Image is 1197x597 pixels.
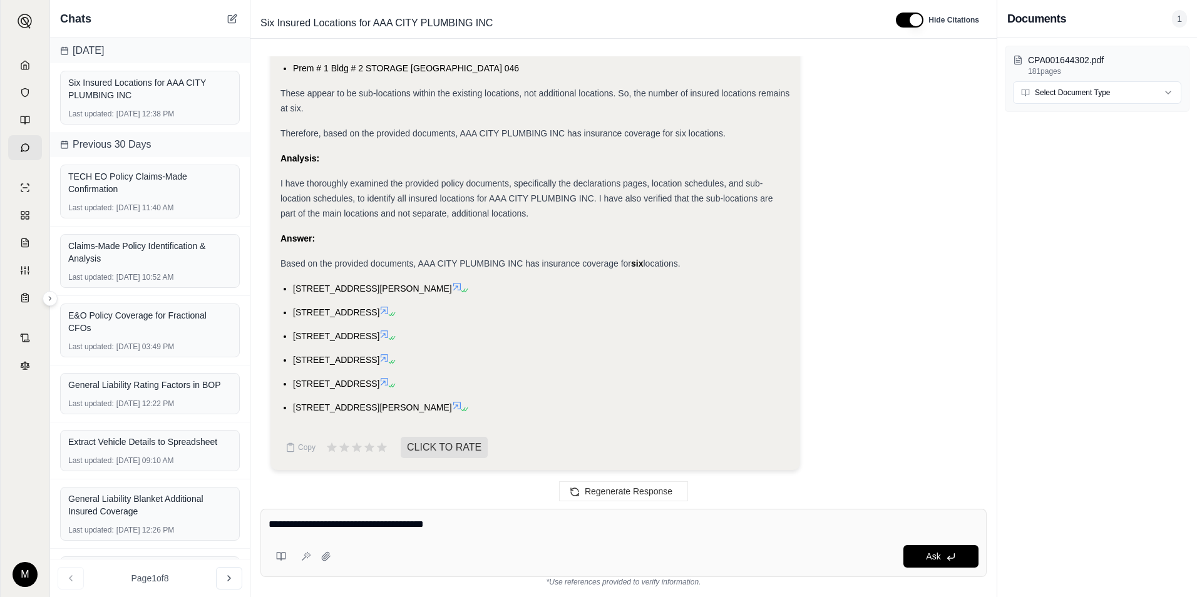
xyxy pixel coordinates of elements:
[8,80,42,105] a: Documents Vault
[8,230,42,255] a: Claim Coverage
[293,355,379,365] span: [STREET_ADDRESS]
[8,285,42,310] a: Coverage Table
[280,88,789,113] span: These appear to be sub-locations within the existing locations, not additional locations. So, the...
[559,481,688,501] button: Regenerate Response
[68,309,232,334] div: E&O Policy Coverage for Fractional CFOs
[280,435,321,460] button: Copy
[255,13,498,33] span: Six Insured Locations for AAA CITY PLUMBING INC
[68,456,114,466] span: Last updated:
[13,562,38,587] div: M
[8,325,42,350] a: Contract Analysis
[68,203,232,213] div: [DATE] 11:40 AM
[8,108,42,133] a: Prompt Library
[293,63,519,73] span: Prem # 1 Bldg # 2 STORAGE [GEOGRAPHIC_DATA] 046
[68,436,232,448] div: Extract Vehicle Details to Spreadsheet
[68,379,232,391] div: General Liability Rating Factors in BOP
[68,399,114,409] span: Last updated:
[928,15,979,25] span: Hide Citations
[1172,10,1187,28] span: 1
[13,9,38,34] button: Expand sidebar
[50,38,250,63] div: [DATE]
[8,203,42,228] a: Policy Comparisons
[68,525,232,535] div: [DATE] 12:26 PM
[293,283,452,293] span: [STREET_ADDRESS][PERSON_NAME]
[68,109,114,119] span: Last updated:
[280,178,773,218] span: I have thoroughly examined the provided policy documents, specifically the declarations pages, lo...
[401,437,488,458] span: CLICK TO RATE
[298,442,316,452] span: Copy
[280,153,319,163] strong: Analysis:
[68,109,232,119] div: [DATE] 12:38 PM
[68,203,114,213] span: Last updated:
[280,258,631,268] span: Based on the provided documents, AAA CITY PLUMBING INC has insurance coverage for
[68,342,114,352] span: Last updated:
[131,572,169,584] span: Page 1 of 8
[18,14,33,29] img: Expand sidebar
[293,331,379,341] span: [STREET_ADDRESS]
[68,240,232,265] div: Claims-Made Policy Identification & Analysis
[60,10,91,28] span: Chats
[68,76,232,101] div: Six Insured Locations for AAA CITY PLUMBING INC
[68,342,232,352] div: [DATE] 03:49 PM
[293,402,452,412] span: [STREET_ADDRESS][PERSON_NAME]
[68,272,232,282] div: [DATE] 10:52 AM
[1028,54,1181,66] p: CPA001644302.pdf
[8,135,42,160] a: Chat
[644,258,681,268] span: locations.
[43,291,58,306] button: Expand sidebar
[280,233,315,243] strong: Answer:
[68,525,114,535] span: Last updated:
[68,492,232,518] div: General Liability Blanket Additional Insured Coverage
[225,11,240,26] button: New Chat
[68,170,232,195] div: TECH EO Policy Claims-Made Confirmation
[8,258,42,283] a: Custom Report
[280,128,726,138] span: Therefore, based on the provided documents, AAA CITY PLUMBING INC has insurance coverage for six ...
[8,53,42,78] a: Home
[50,132,250,157] div: Previous 30 Days
[926,551,940,561] span: Ask
[1028,66,1181,76] p: 181 pages
[8,175,42,200] a: Single Policy
[585,486,672,496] span: Regenerate Response
[8,353,42,378] a: Legal Search Engine
[293,379,379,389] span: [STREET_ADDRESS]
[68,399,232,409] div: [DATE] 12:22 PM
[1007,10,1066,28] h3: Documents
[293,307,379,317] span: [STREET_ADDRESS]
[255,13,881,33] div: Edit Title
[68,272,114,282] span: Last updated:
[903,545,979,568] button: Ask
[260,577,987,587] div: *Use references provided to verify information.
[631,258,643,268] strong: six
[1013,54,1181,76] button: CPA001644302.pdf181pages
[68,456,232,466] div: [DATE] 09:10 AM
